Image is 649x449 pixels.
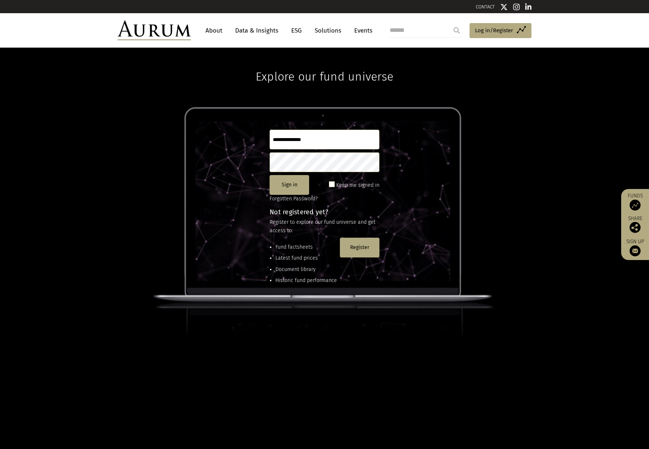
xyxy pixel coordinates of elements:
[625,216,645,233] div: Share
[275,254,337,262] li: Latest fund prices
[275,277,337,285] li: Historic fund performance
[311,24,345,37] a: Solutions
[476,4,495,10] a: CONTACT
[470,23,531,38] a: Log in/Register
[288,24,305,37] a: ESG
[275,266,337,274] li: Document library
[336,181,379,190] label: Keep me signed in
[625,238,645,256] a: Sign up
[270,175,309,195] button: Sign in
[202,24,226,37] a: About
[118,21,191,40] img: Aurum
[513,3,520,11] img: Instagram icon
[630,222,641,233] img: Share this post
[449,23,464,38] input: Submit
[270,209,379,215] h4: Not registered yet?
[340,238,379,257] button: Register
[270,218,379,235] p: Register to explore our fund universe and get access to:
[231,24,282,37] a: Data & Insights
[630,200,641,211] img: Access Funds
[630,245,641,256] img: Sign up to our newsletter
[275,243,337,251] li: Fund factsheets
[256,48,393,84] h1: Explore our fund universe
[500,3,508,11] img: Twitter icon
[625,193,645,211] a: Funds
[475,26,513,35] span: Log in/Register
[270,196,318,202] a: Forgotten Password?
[351,24,372,37] a: Events
[525,3,532,11] img: Linkedin icon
